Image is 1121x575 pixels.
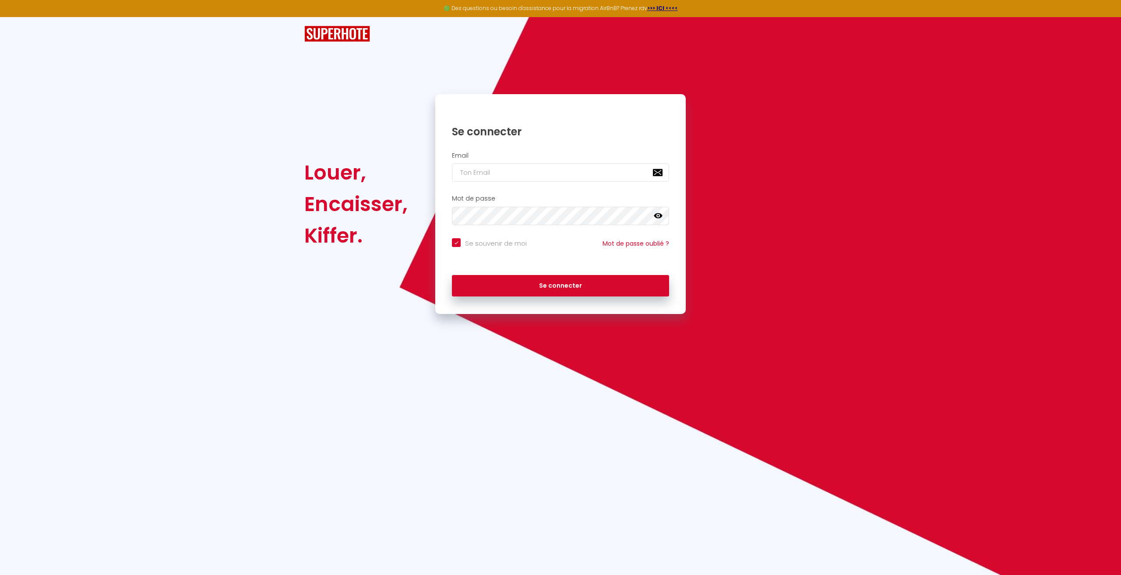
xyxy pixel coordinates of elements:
h2: Mot de passe [452,195,669,202]
a: >>> ICI <<<< [647,4,678,12]
a: Mot de passe oublié ? [603,239,669,248]
h2: Email [452,152,669,159]
button: Se connecter [452,275,669,297]
div: Louer, [304,157,408,188]
img: SuperHote logo [304,26,370,42]
h1: Se connecter [452,125,669,138]
div: Kiffer. [304,220,408,251]
input: Ton Email [452,163,669,182]
div: Encaisser, [304,188,408,220]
